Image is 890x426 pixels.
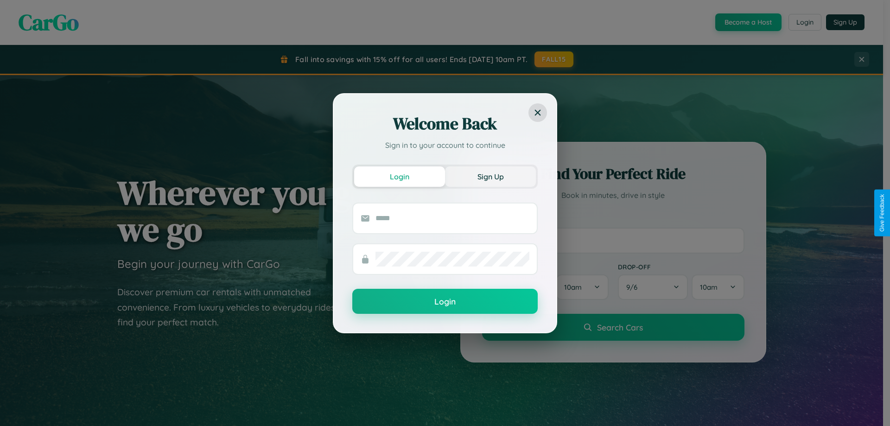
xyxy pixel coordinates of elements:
[879,194,885,232] div: Give Feedback
[354,166,445,187] button: Login
[352,140,538,151] p: Sign in to your account to continue
[445,166,536,187] button: Sign Up
[352,289,538,314] button: Login
[352,113,538,135] h2: Welcome Back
